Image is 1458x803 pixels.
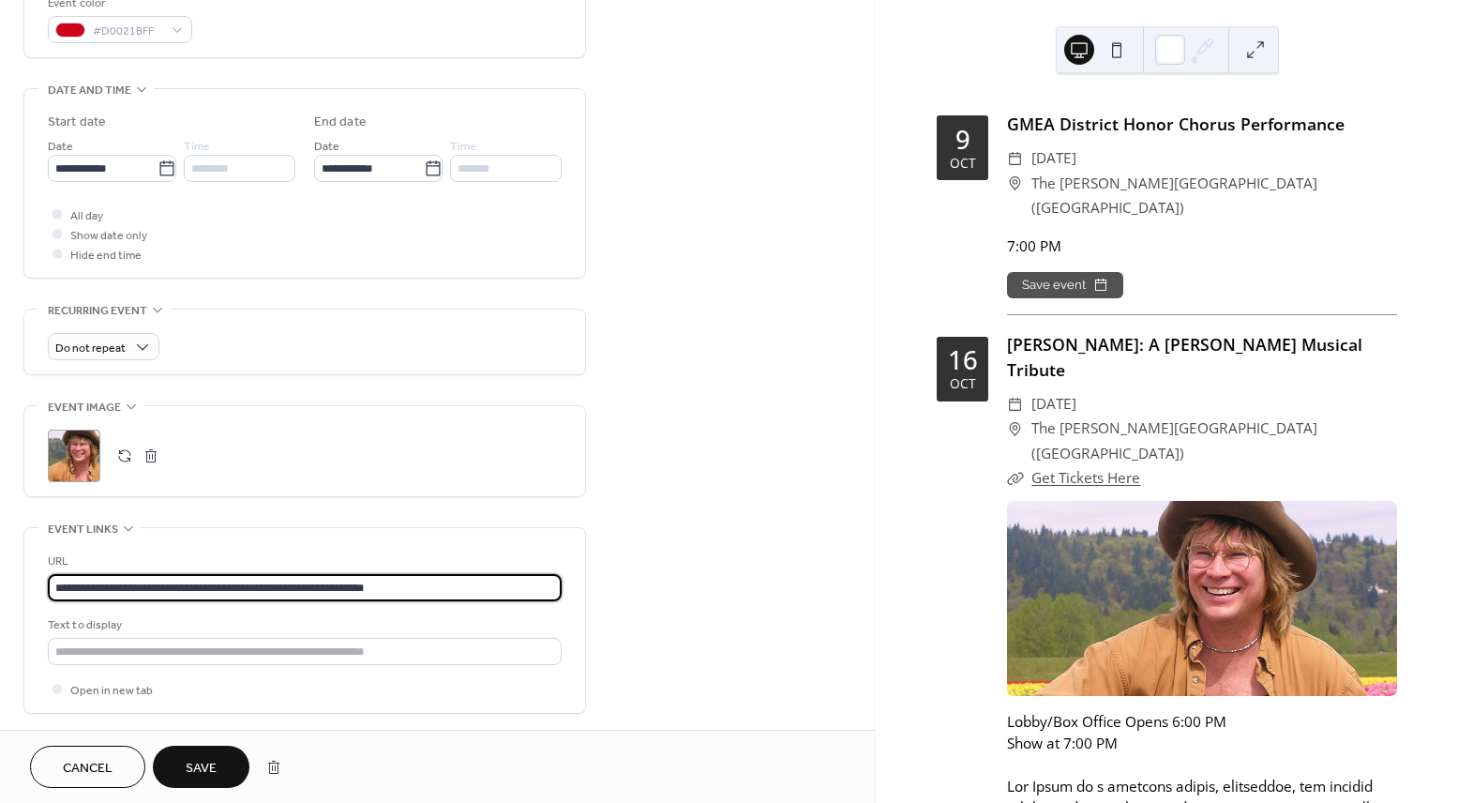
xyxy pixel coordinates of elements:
[55,338,126,359] span: Do not repeat
[70,226,147,246] span: Show date only
[1007,112,1397,136] div: GMEA District Honor Chorus Performance
[48,301,147,321] span: Recurring event
[1007,172,1024,196] div: ​
[1007,235,1397,257] div: 7:00 PM
[186,759,217,779] span: Save
[48,552,558,571] div: URL
[950,157,976,170] div: Oct
[1007,417,1024,441] div: ​
[1007,272,1123,298] button: Save event
[153,746,249,788] button: Save
[70,246,142,265] span: Hide end time
[450,137,476,157] span: Time
[48,398,121,417] span: Event image
[314,113,367,132] div: End date
[1031,392,1076,417] span: [DATE]
[48,113,106,132] div: Start date
[1031,417,1397,465] span: The [PERSON_NAME][GEOGRAPHIC_DATA] ([GEOGRAPHIC_DATA])
[48,81,131,100] span: Date and time
[48,520,118,539] span: Event links
[1007,333,1362,380] a: [PERSON_NAME]: A [PERSON_NAME] Musical Tribute
[70,206,103,226] span: All day
[314,137,339,157] span: Date
[184,137,210,157] span: Time
[1031,468,1140,488] a: Get Tickets Here
[48,430,100,482] div: ;
[1007,392,1024,417] div: ​
[70,681,153,701] span: Open in new tab
[30,746,145,788] button: Cancel
[1007,146,1024,171] div: ​
[1031,172,1397,220] span: The [PERSON_NAME][GEOGRAPHIC_DATA] ([GEOGRAPHIC_DATA])
[955,127,970,153] div: 9
[63,759,113,779] span: Cancel
[950,377,976,390] div: Oct
[48,137,73,157] span: Date
[1031,146,1076,171] span: [DATE]
[93,22,162,41] span: #D0021BFF
[48,615,558,635] div: Text to display
[948,347,978,373] div: 16
[1007,466,1024,491] div: ​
